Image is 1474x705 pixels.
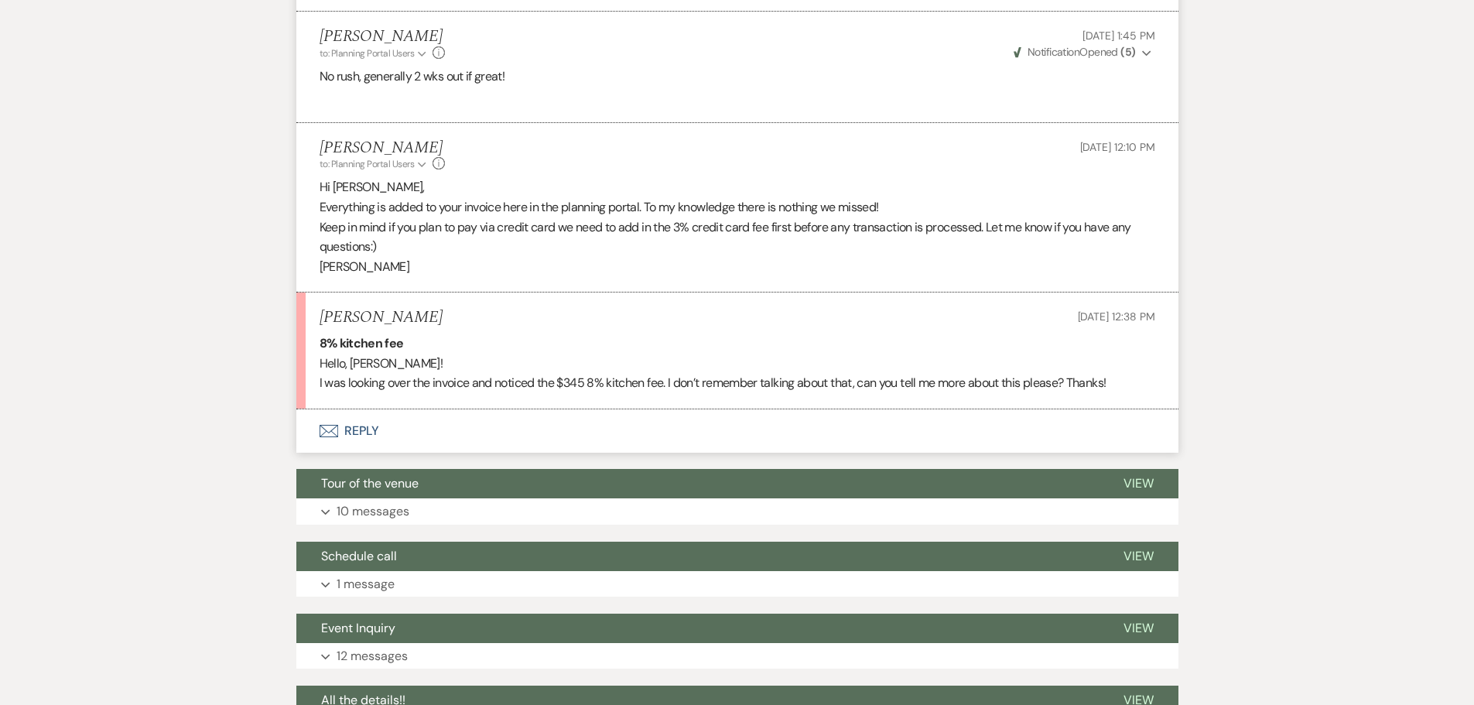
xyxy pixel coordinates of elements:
[321,620,395,636] span: Event Inquiry
[337,574,395,594] p: 1 message
[321,475,419,491] span: Tour of the venue
[1123,548,1154,564] span: View
[1028,45,1079,59] span: Notification
[1014,45,1136,59] span: Opened
[296,542,1099,571] button: Schedule call
[337,501,409,522] p: 10 messages
[1099,614,1178,643] button: View
[296,498,1178,525] button: 10 messages
[1120,45,1135,59] strong: ( 5 )
[320,67,1155,87] p: No rush, generally 2 wks out if great!
[1080,140,1155,154] span: [DATE] 12:10 PM
[296,409,1178,453] button: Reply
[320,335,404,351] strong: 8% kitchen fee
[320,158,415,170] span: to: Planning Portal Users
[321,548,397,564] span: Schedule call
[337,646,408,666] p: 12 messages
[320,354,1155,374] p: Hello, [PERSON_NAME]!
[320,46,429,60] button: to: Planning Portal Users
[1078,310,1155,323] span: [DATE] 12:38 PM
[320,197,1155,217] p: Everything is added to your invoice here in the planning portal. To my knowledge there is nothing...
[320,257,1155,277] p: [PERSON_NAME]
[1123,620,1154,636] span: View
[320,308,443,327] h5: [PERSON_NAME]
[320,177,1155,197] p: Hi [PERSON_NAME],
[320,217,1155,257] p: Keep in mind if you plan to pay via credit card we need to add in the 3% credit card fee first be...
[296,643,1178,669] button: 12 messages
[320,47,415,60] span: to: Planning Portal Users
[1123,475,1154,491] span: View
[1099,542,1178,571] button: View
[320,139,446,158] h5: [PERSON_NAME]
[296,614,1099,643] button: Event Inquiry
[320,157,429,171] button: to: Planning Portal Users
[296,469,1099,498] button: Tour of the venue
[1082,29,1154,43] span: [DATE] 1:45 PM
[320,373,1155,393] p: I was looking over the invoice and noticed the $345 8% kitchen fee. I don’t remember talking abou...
[1099,469,1178,498] button: View
[296,571,1178,597] button: 1 message
[320,27,446,46] h5: [PERSON_NAME]
[1011,44,1155,60] button: NotificationOpened (5)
